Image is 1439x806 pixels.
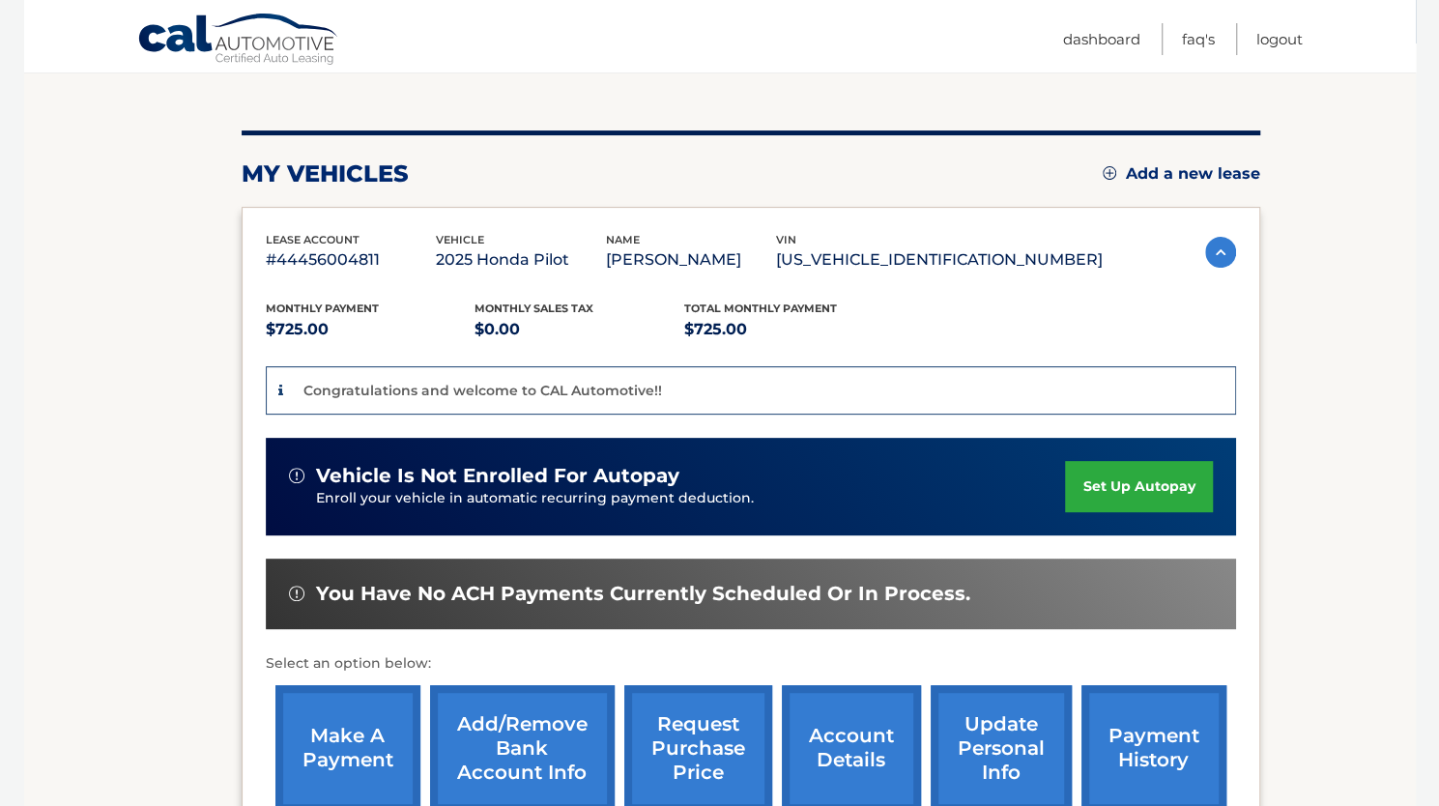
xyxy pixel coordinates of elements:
a: Add a new lease [1103,164,1260,184]
p: [US_VEHICLE_IDENTIFICATION_NUMBER] [776,246,1103,273]
span: You have no ACH payments currently scheduled or in process. [316,582,970,606]
span: vin [776,233,796,246]
span: name [606,233,640,246]
p: #44456004811 [266,246,436,273]
span: Monthly sales Tax [475,302,593,315]
p: $0.00 [475,316,684,343]
img: alert-white.svg [289,586,304,601]
span: Monthly Payment [266,302,379,315]
a: set up autopay [1065,461,1212,512]
a: FAQ's [1182,23,1215,55]
h2: my vehicles [242,159,409,188]
p: $725.00 [266,316,475,343]
span: Total Monthly Payment [684,302,837,315]
p: Select an option below: [266,652,1236,676]
a: Logout [1256,23,1303,55]
span: vehicle [436,233,484,246]
p: 2025 Honda Pilot [436,246,606,273]
img: accordion-active.svg [1205,237,1236,268]
img: add.svg [1103,166,1116,180]
p: Enroll your vehicle in automatic recurring payment deduction. [316,488,1066,509]
p: $725.00 [684,316,894,343]
a: Cal Automotive [137,13,340,69]
p: [PERSON_NAME] [606,246,776,273]
span: lease account [266,233,360,246]
span: vehicle is not enrolled for autopay [316,464,679,488]
a: Dashboard [1063,23,1140,55]
img: alert-white.svg [289,468,304,483]
p: Congratulations and welcome to CAL Automotive!! [303,382,662,399]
